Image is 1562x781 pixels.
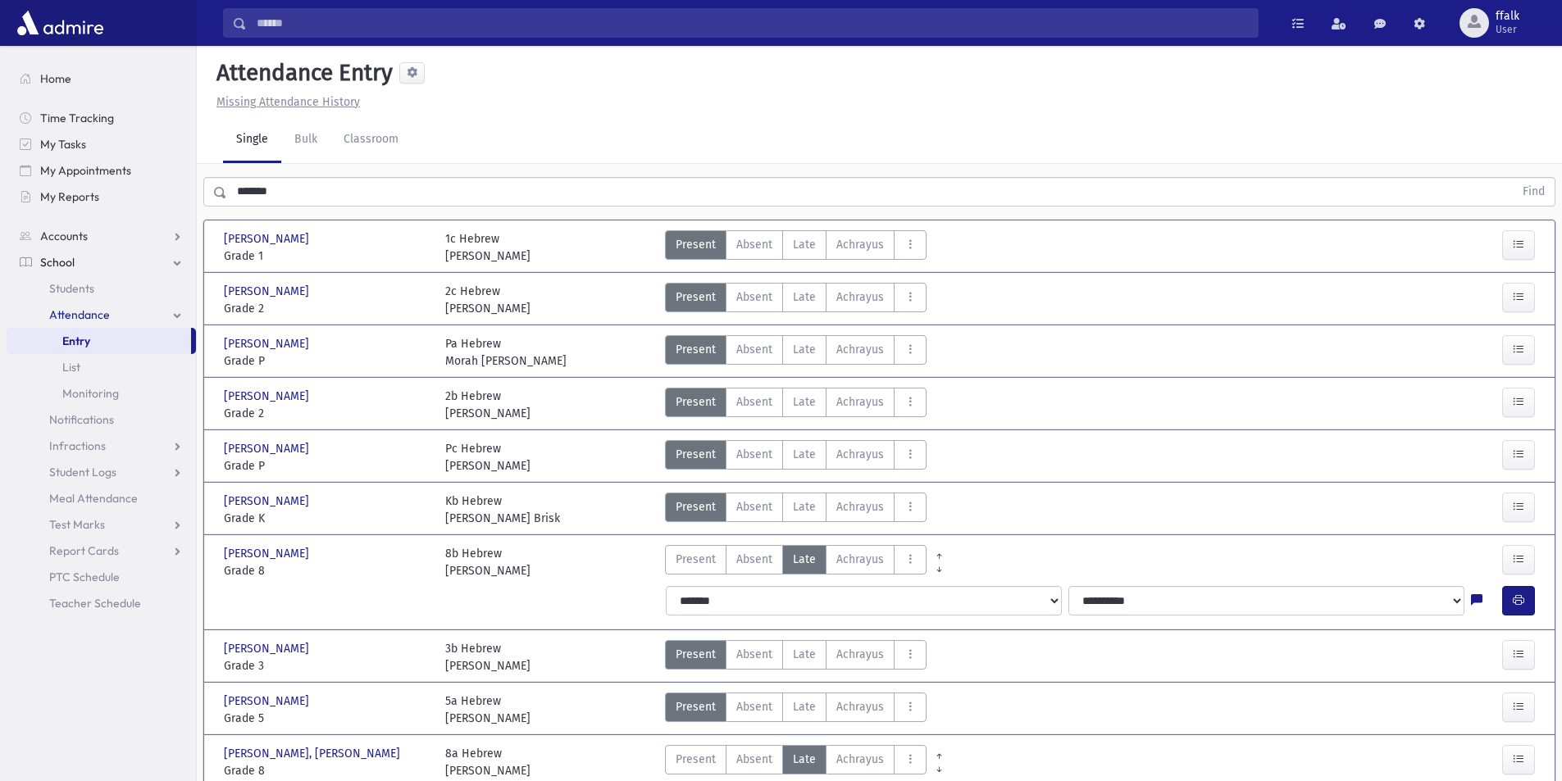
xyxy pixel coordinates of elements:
a: Time Tracking [7,105,196,131]
div: AttTypes [665,640,927,674]
span: Present [676,341,716,358]
div: 2b Hebrew [PERSON_NAME] [445,388,531,422]
span: Grade P [224,352,429,370]
div: 2c Hebrew [PERSON_NAME] [445,283,531,317]
a: Attendance [7,302,196,328]
span: [PERSON_NAME] [224,335,312,352]
img: AdmirePro [13,7,107,39]
a: Notifications [7,406,196,433]
span: Grade P [224,457,429,475]
div: 5a Hebrew [PERSON_NAME] [445,692,531,727]
a: Infractions [7,433,196,459]
span: My Appointments [40,163,131,178]
span: Achrayus [836,646,884,663]
span: Late [793,551,816,568]
a: Single [223,117,281,163]
a: Meal Attendance [7,485,196,511]
div: AttTypes [665,230,927,265]
span: Achrayus [836,288,884,306]
span: List [62,360,80,375]
span: Absent [736,236,772,253]
span: Absent [736,393,772,411]
span: Present [676,751,716,768]
div: Pc Hebrew [PERSON_NAME] [445,440,531,475]
span: Late [793,751,816,768]
span: [PERSON_NAME] [224,440,312,457]
span: Absent [736,751,772,768]
div: AttTypes [665,283,927,317]
span: My Reports [40,189,99,204]
span: Grade 8 [224,762,429,779]
a: Missing Attendance History [210,95,360,109]
a: School [7,249,196,275]
div: AttTypes [665,545,927,579]
span: Test Marks [49,517,105,532]
span: Time Tracking [40,111,114,125]
a: Monitoring [7,380,196,406]
span: Present [676,236,716,253]
div: AttTypes [665,493,927,527]
span: Monitoring [62,386,119,401]
span: Attendance [49,307,110,322]
span: Late [793,236,816,253]
span: Absent [736,551,772,568]
span: Students [49,281,94,296]
input: Search [247,8,1258,38]
a: Bulk [281,117,330,163]
span: Achrayus [836,498,884,515]
div: AttTypes [665,440,927,475]
span: School [40,255,75,270]
span: Teacher Schedule [49,596,141,611]
span: Late [793,288,816,306]
span: Achrayus [836,236,884,253]
div: AttTypes [665,335,927,370]
span: [PERSON_NAME] [224,388,312,405]
span: [PERSON_NAME] [224,545,312,562]
a: List [7,354,196,380]
span: Achrayus [836,698,884,715]
span: Late [793,341,816,358]
span: Late [793,498,816,515]
span: Grade 1 [224,247,429,265]
span: Late [793,446,816,463]
div: 1c Hebrew [PERSON_NAME] [445,230,531,265]
div: 3b Hebrew [PERSON_NAME] [445,640,531,674]
a: Report Cards [7,538,196,564]
span: Grade 3 [224,657,429,674]
span: Absent [736,698,772,715]
span: Accounts [40,229,88,243]
span: Achrayus [836,341,884,358]
span: Student Logs [49,465,116,479]
span: [PERSON_NAME] [224,692,312,710]
span: Absent [736,288,772,306]
span: Late [793,698,816,715]
span: Absent [736,446,772,463]
div: 8b Hebrew [PERSON_NAME] [445,545,531,579]
span: Grade 2 [224,300,429,317]
span: [PERSON_NAME] [224,493,312,510]
a: Entry [7,328,191,354]
span: Grade 5 [224,710,429,727]
span: Present [676,393,716,411]
a: My Appointments [7,157,196,184]
a: Students [7,275,196,302]
span: [PERSON_NAME] [224,283,312,300]
span: Absent [736,341,772,358]
span: Entry [62,334,90,348]
a: Teacher Schedule [7,590,196,616]
span: [PERSON_NAME] [224,640,312,657]
span: [PERSON_NAME] [224,230,312,247]
span: Present [676,288,716,306]
a: Classroom [330,117,412,163]
a: PTC Schedule [7,564,196,590]
a: Accounts [7,223,196,249]
div: Kb Hebrew [PERSON_NAME] Brisk [445,493,560,527]
span: Present [676,498,716,515]
span: Grade K [224,510,429,527]
div: 8a Hebrew [PERSON_NAME] [445,745,531,779]
span: PTC Schedule [49,570,120,584]
a: My Tasks [7,131,196,157]
span: Late [793,646,816,663]
a: Student Logs [7,459,196,485]
a: My Reports [7,184,196,210]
